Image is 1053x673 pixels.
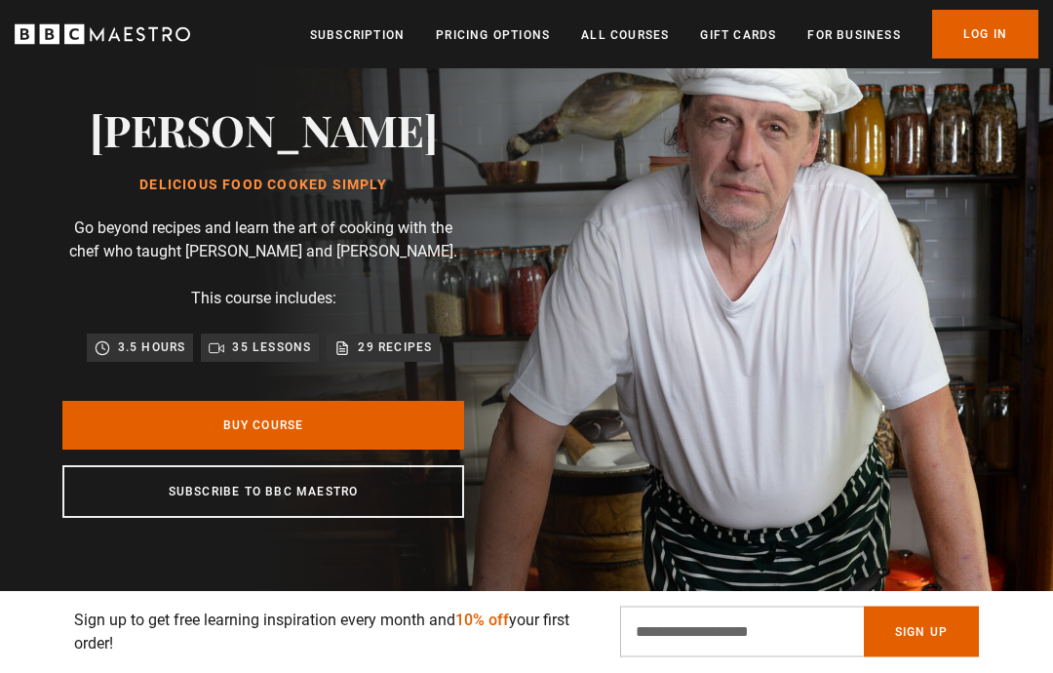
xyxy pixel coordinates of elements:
a: Subscribe to BBC Maestro [62,466,464,519]
span: 10% off [455,611,509,629]
a: For business [807,25,900,45]
a: Buy Course [62,402,464,451]
a: Log In [932,10,1038,59]
a: Pricing Options [436,25,550,45]
a: All Courses [581,25,669,45]
nav: Primary [310,10,1038,59]
svg: BBC Maestro [15,20,190,49]
p: This course includes: [191,288,336,311]
button: Sign Up [864,607,979,657]
p: Go beyond recipes and learn the art of cooking with the chef who taught [PERSON_NAME] and [PERSON... [68,218,458,264]
p: Sign up to get free learning inspiration every month and your first order! [74,609,597,655]
h1: Delicious Food Cooked Simply [90,178,438,194]
p: 29 recipes [358,338,432,358]
h2: [PERSON_NAME] [90,105,438,155]
p: 3.5 hours [118,338,186,358]
a: Gift Cards [700,25,776,45]
a: Subscription [310,25,405,45]
p: 35 lessons [232,338,311,358]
